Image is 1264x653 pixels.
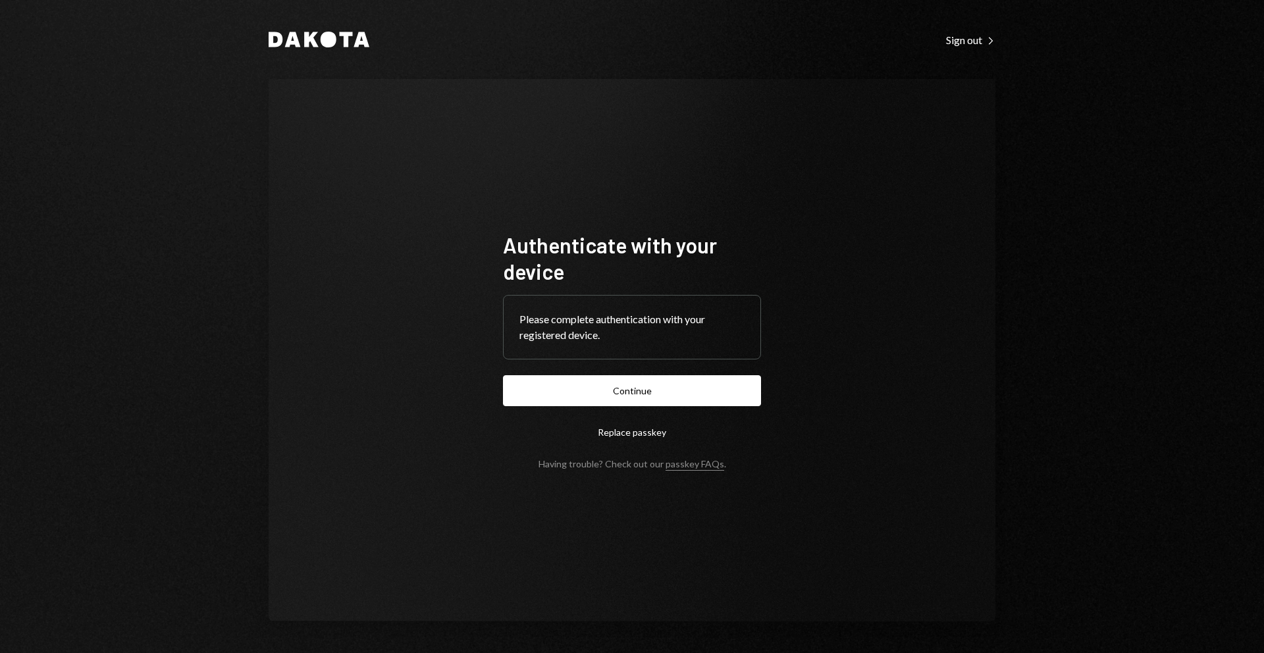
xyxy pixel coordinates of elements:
[946,34,995,47] div: Sign out
[519,311,745,343] div: Please complete authentication with your registered device.
[539,458,726,469] div: Having trouble? Check out our .
[503,375,761,406] button: Continue
[503,232,761,284] h1: Authenticate with your device
[946,32,995,47] a: Sign out
[666,458,724,471] a: passkey FAQs
[503,417,761,448] button: Replace passkey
